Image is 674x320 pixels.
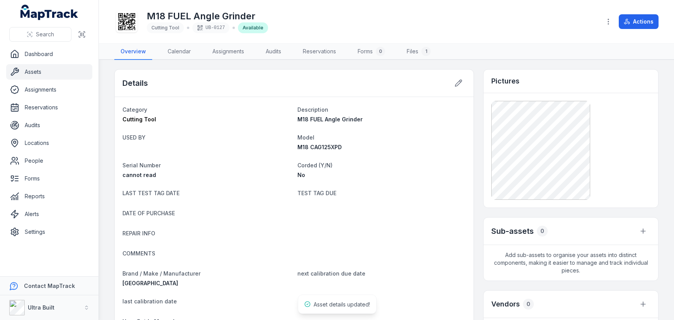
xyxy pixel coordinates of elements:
span: Add sub-assets to organise your assets into distinct components, making it easier to manage and t... [484,245,658,281]
a: Reservations [297,44,342,60]
a: Assignments [6,82,92,97]
div: 1 [421,47,431,56]
span: REPAIR INFO [122,230,155,237]
h2: Sub-assets [491,226,534,237]
span: Brand / Make / Manufacturer [122,270,200,277]
span: Cutting Tool [122,116,156,123]
h3: Pictures [491,76,520,87]
span: next calibration due date [297,270,365,277]
a: Overview [114,44,152,60]
div: 0 [537,226,548,237]
span: Model [297,134,314,141]
a: Reports [6,189,92,204]
a: Alerts [6,206,92,222]
a: Dashboard [6,46,92,62]
div: UB-0127 [192,22,229,33]
a: Files1 [401,44,437,60]
span: USED BY [122,134,146,141]
a: Forms [6,171,92,186]
h3: Vendors [491,299,520,310]
a: Settings [6,224,92,240]
span: Category [122,106,147,113]
h2: Details [122,78,148,89]
span: Asset details updated! [314,301,370,308]
a: Assignments [206,44,250,60]
span: Corded (Y/N) [297,162,333,169]
span: Search [36,31,54,38]
span: last calibration date [122,298,177,305]
span: TEST TAG DUE [297,190,336,196]
a: Assets [6,64,92,80]
div: Available [238,22,268,33]
a: MapTrack [20,5,78,20]
span: No [297,172,305,178]
strong: Ultra Built [28,304,54,311]
div: 0 [523,299,534,310]
span: LAST TEST TAG DATE [122,190,180,196]
span: DATE OF PURCHASE [122,210,175,216]
a: Audits [6,117,92,133]
span: COMMENTS [122,250,155,257]
span: Serial Number [122,162,161,169]
span: [GEOGRAPHIC_DATA] [122,280,178,286]
a: People [6,153,92,169]
strong: Contact MapTrack [24,283,75,289]
a: Audits [260,44,287,60]
a: Calendar [161,44,197,60]
div: 0 [376,47,385,56]
a: Locations [6,135,92,151]
button: Search [9,27,71,42]
a: Forms0 [351,44,391,60]
span: Cutting Tool [151,25,179,31]
button: Actions [619,14,659,29]
h1: M18 FUEL Angle Grinder [147,10,268,22]
span: Description [297,106,328,113]
span: M18 FUEL Angle Grinder [297,116,363,123]
span: M18 CAG125XPD [297,144,342,150]
span: cannot read [122,172,156,178]
a: Reservations [6,100,92,115]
